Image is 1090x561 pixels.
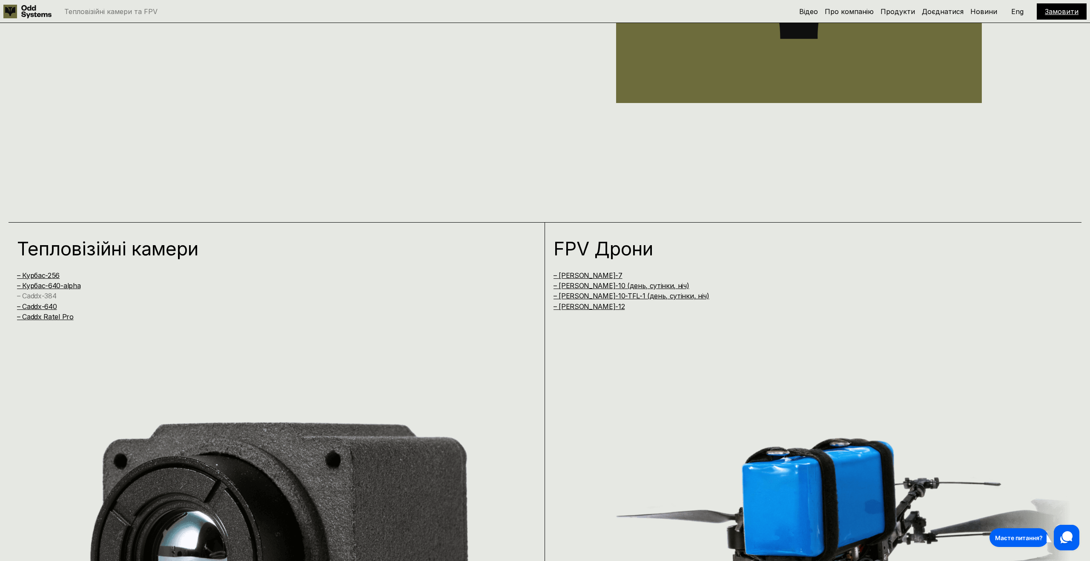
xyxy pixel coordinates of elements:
a: – Caddx Ratel Pro [17,312,74,321]
p: Тепловізійні камери та FPV [64,8,158,15]
a: Новини [970,7,997,16]
a: – [PERSON_NAME]-10 (день, сутінки, ніч) [554,281,689,290]
a: Доєднатися [922,7,964,16]
a: Замовити [1045,7,1079,16]
a: – [PERSON_NAME]-7 [554,271,622,280]
a: – [PERSON_NAME]-10-TFL-1 (день, сутінки, ніч) [554,292,709,300]
a: – [PERSON_NAME]-12 [554,302,625,311]
h1: Тепловізійні камери [17,239,505,258]
a: – Caddx-384 [17,292,56,300]
iframe: HelpCrunch [987,523,1081,552]
a: Продукти [881,7,915,16]
p: Eng [1011,8,1024,15]
a: – Курбас-256 [17,271,60,280]
a: – Caddx-640 [17,302,57,311]
a: – Курбас-640-alpha [17,281,80,290]
h1: FPV Дрони [554,239,1042,258]
a: Відео [799,7,818,16]
a: Про компанію [825,7,874,16]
